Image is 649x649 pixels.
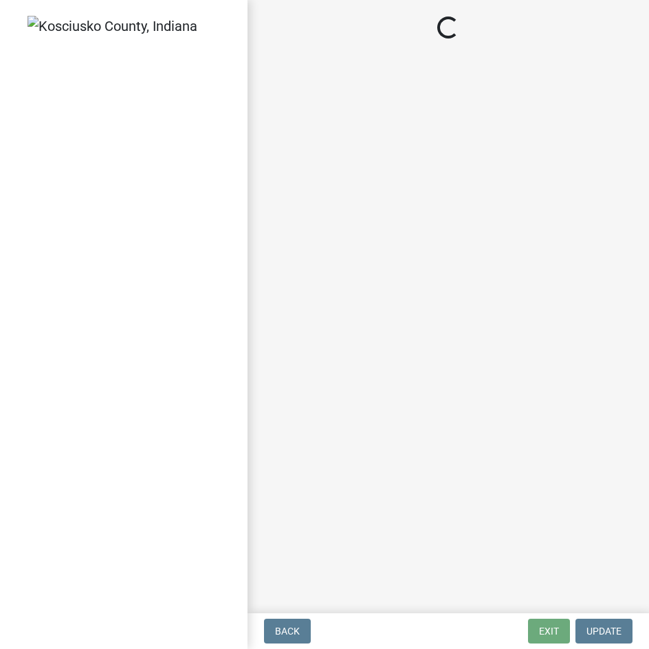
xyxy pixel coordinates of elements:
button: Back [264,619,311,643]
span: Update [586,626,621,637]
img: Kosciusko County, Indiana [27,16,197,36]
span: Back [275,626,300,637]
button: Exit [528,619,570,643]
button: Update [575,619,632,643]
